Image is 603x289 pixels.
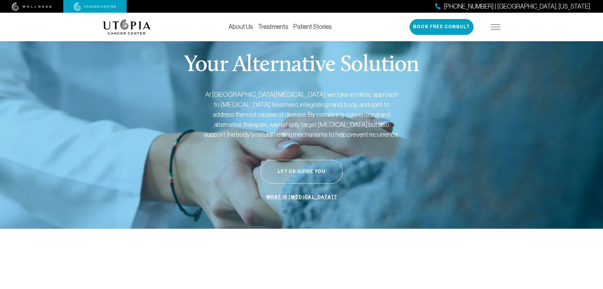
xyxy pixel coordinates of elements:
[204,89,400,140] p: At [GEOGRAPHIC_DATA][MEDICAL_DATA], we take a holistic approach to [MEDICAL_DATA] treatment, inte...
[74,2,116,11] img: cancer center
[12,2,52,11] img: wellness
[261,160,343,184] button: Let Us Guide You
[184,54,419,77] p: Your Alternative Solution
[491,24,500,30] img: icon-hamburger
[410,19,474,35] button: Book Free Consult
[229,23,253,30] a: About Us
[258,23,288,30] a: Treatments
[293,23,332,30] a: Patient Stories
[435,2,590,11] a: [PHONE_NUMBER] | [GEOGRAPHIC_DATA], [US_STATE]
[444,2,590,11] span: [PHONE_NUMBER] | [GEOGRAPHIC_DATA], [US_STATE]
[103,19,151,35] img: logo
[265,191,338,203] a: What is [MEDICAL_DATA]?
